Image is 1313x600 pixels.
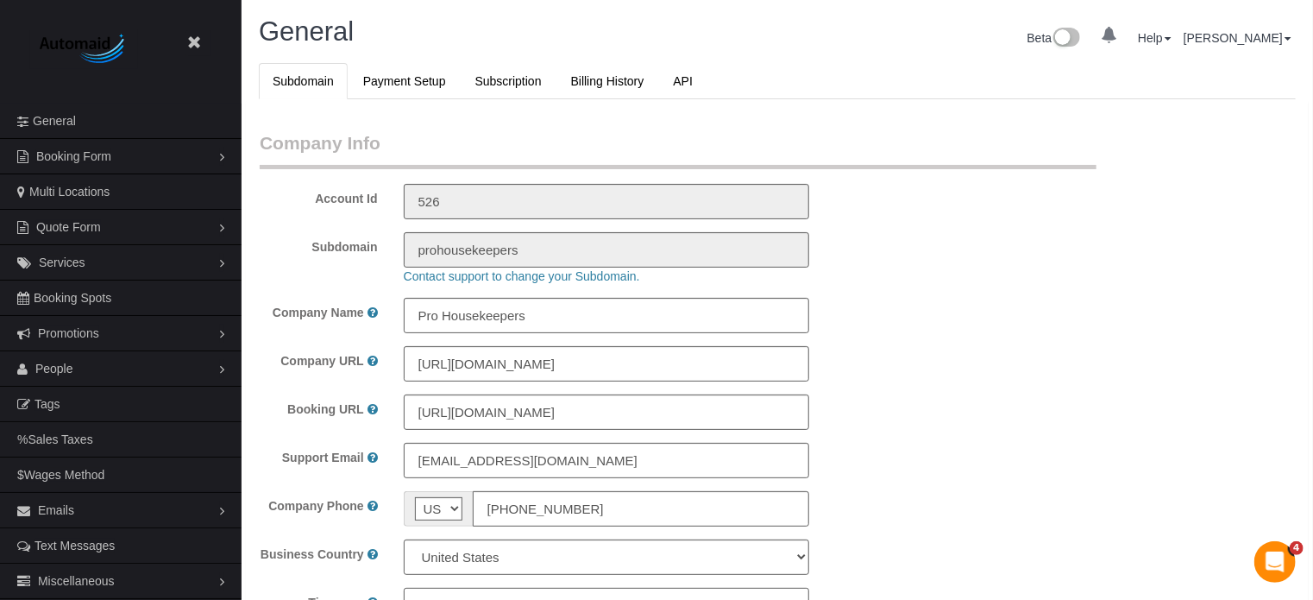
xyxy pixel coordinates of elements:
label: Account Id [247,184,391,207]
iframe: Intercom live chat [1254,541,1296,583]
a: Payment Setup [349,63,460,99]
span: Quote Form [36,220,101,234]
label: Subdomain [247,232,391,256]
span: 4 [1290,541,1304,555]
span: Miscellaneous [38,574,115,588]
a: Subdomain [259,63,348,99]
input: Phone [473,491,809,527]
span: Booking Spots [34,291,111,305]
label: Company Name [273,304,364,321]
a: [PERSON_NAME] [1184,31,1291,45]
span: Promotions [38,326,99,340]
span: Emails [38,503,74,517]
label: Company Phone [268,497,363,515]
span: Text Messages [35,539,115,553]
span: General [259,16,354,47]
span: Sales Taxes [28,433,92,446]
span: People [35,362,73,376]
span: Booking Form [36,149,111,163]
div: Contact support to change your Subdomain. [391,268,1253,285]
img: Automaid Logo [30,30,138,69]
span: Tags [35,397,60,411]
a: Billing History [557,63,658,99]
a: API [659,63,707,99]
label: Booking URL [287,401,364,418]
span: General [33,114,76,128]
a: Help [1138,31,1172,45]
label: Support Email [282,449,364,466]
img: New interface [1052,28,1080,50]
label: Company URL [280,352,363,369]
legend: Company Info [260,130,1096,169]
a: Beta [1027,31,1081,45]
a: Subscription [462,63,556,99]
span: Multi Locations [29,185,110,199]
span: Wages Method [24,468,105,482]
span: Services [39,256,85,269]
label: Business Country [261,546,364,563]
